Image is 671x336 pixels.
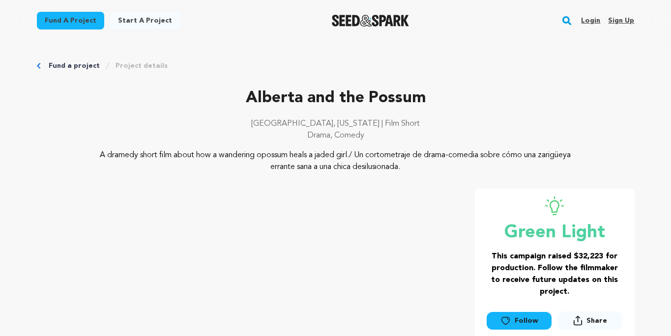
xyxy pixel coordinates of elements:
p: A dramedy short film about how a wandering opossum heals a jaded girl./ Un cortometraje de drama-... [96,149,575,173]
span: Share [586,316,607,326]
p: Alberta and the Possum [37,86,635,110]
button: Share [557,311,622,330]
a: Login [581,13,600,28]
img: Seed&Spark Logo Dark Mode [332,15,409,27]
a: Fund a project [37,12,104,29]
p: Green Light [487,223,623,243]
a: Start a project [110,12,180,29]
a: Seed&Spark Homepage [332,15,409,27]
p: Drama, Comedy [37,130,635,141]
h3: This campaign raised $32,223 for production. Follow the filmmaker to receive future updates on th... [487,251,623,298]
a: Sign up [608,13,634,28]
a: Follow [487,312,552,330]
p: [GEOGRAPHIC_DATA], [US_STATE] | Film Short [37,118,635,130]
a: Fund a project [49,61,100,71]
a: Project details [116,61,168,71]
span: Share [557,311,622,334]
div: Breadcrumb [37,61,635,71]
